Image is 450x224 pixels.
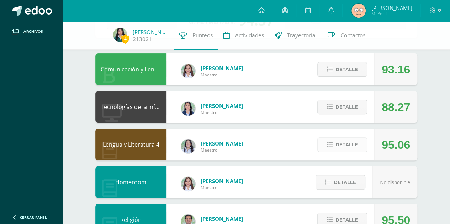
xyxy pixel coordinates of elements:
[201,177,243,185] span: [PERSON_NAME]
[23,29,43,34] span: Archivos
[20,215,47,220] span: Cerrar panel
[335,63,358,76] span: Detalle
[201,102,243,109] span: [PERSON_NAME]
[287,32,316,39] span: Trayectoria
[113,28,127,42] img: 21108581607b6d5061efb69e6019ddd7.png
[317,62,367,77] button: Detalle
[133,28,168,35] a: [PERSON_NAME]
[95,53,166,85] div: Comunicación y Lenguaje L3 Inglés 4
[181,64,195,78] img: acecb51a315cac2de2e3deefdb732c9f.png
[201,72,243,78] span: Maestro
[201,65,243,72] span: [PERSON_NAME]
[95,166,166,198] div: Homeroom
[321,21,371,50] a: Contactos
[201,147,243,153] span: Maestro
[317,137,367,152] button: Detalle
[335,138,358,151] span: Detalle
[269,21,321,50] a: Trayectoria
[340,32,365,39] span: Contactos
[181,177,195,191] img: acecb51a315cac2de2e3deefdb732c9f.png
[351,4,366,18] img: 1a4d27bc1830275b18b6b82291d6b399.png
[335,100,358,114] span: Detalle
[121,34,129,43] span: 4
[334,176,356,189] span: Detalle
[192,32,213,39] span: Punteos
[95,91,166,123] div: Tecnologías de la Información y la Comunicación 4
[371,11,412,17] span: Mi Perfil
[382,91,410,123] div: 88.27
[201,140,243,147] span: [PERSON_NAME]
[133,35,152,43] a: 213021
[201,185,243,191] span: Maestro
[218,21,269,50] a: Actividades
[382,129,410,161] div: 95.06
[382,54,410,86] div: 93.16
[316,175,365,190] button: Detalle
[371,4,412,11] span: [PERSON_NAME]
[181,139,195,153] img: df6a3bad71d85cf97c4a6d1acf904499.png
[6,21,57,42] a: Archivos
[174,21,218,50] a: Punteos
[317,100,367,114] button: Detalle
[380,180,410,185] span: No disponible
[95,129,166,160] div: Lengua y Literatura 4
[235,32,264,39] span: Actividades
[201,109,243,115] span: Maestro
[181,102,195,116] img: 7489ccb779e23ff9f2c3e89c21f82ed0.png
[201,215,243,222] span: [PERSON_NAME]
